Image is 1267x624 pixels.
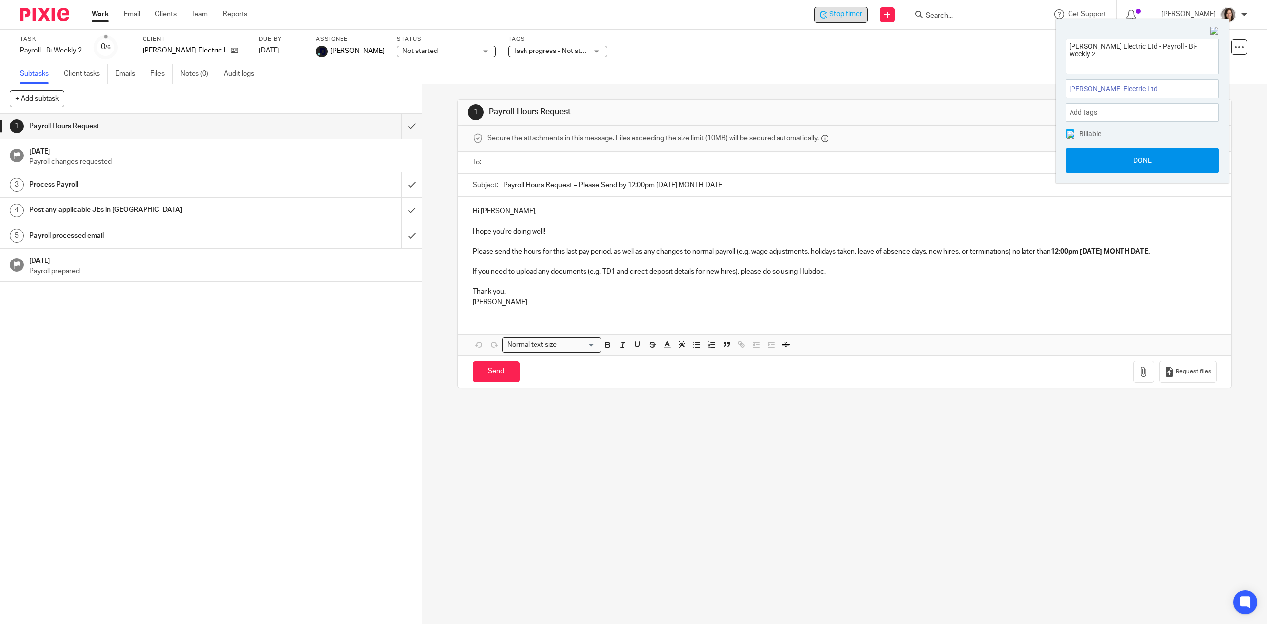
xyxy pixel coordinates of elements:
[29,119,271,134] h1: Payroll Hours Request
[155,9,177,19] a: Clients
[20,46,82,55] div: Payroll - Bi-Weekly 2
[1051,248,1150,255] strong: 12:00pm [DATE] MONTH DATE.
[10,229,24,243] div: 5
[10,90,64,107] button: + Add subtask
[473,180,498,190] label: Subject:
[473,267,1216,277] p: If you need to upload any documents (e.g. TD1 and direct deposit details for new hires), please d...
[505,340,559,350] span: Normal text size
[814,7,868,23] div: TG Schulz Electric Ltd - Payroll - Bi-Weekly 2
[487,133,819,143] span: Secure the attachments in this message. Files exceeding the size limit (10MB) will be secured aut...
[473,207,1216,216] p: Hi [PERSON_NAME],
[473,157,484,167] label: To:
[560,340,595,350] input: Search for option
[1159,361,1217,383] button: Request files
[10,204,24,217] div: 4
[473,297,1216,307] p: [PERSON_NAME]
[925,12,1014,21] input: Search
[1066,79,1219,98] div: Project: TG Schulz Electric Ltd
[29,254,412,266] h1: [DATE]
[1066,39,1218,71] textarea: [PERSON_NAME] Electric Ltd - Payroll - Bi-Weekly 2
[1079,130,1101,137] span: Billable
[143,46,226,55] p: [PERSON_NAME] Electric Ltd
[29,228,271,243] h1: Payroll processed email
[1070,105,1102,120] span: Add tags
[1068,11,1106,18] span: Get Support
[259,47,280,54] span: [DATE]
[92,9,109,19] a: Work
[316,35,385,43] label: Assignee
[330,46,385,56] span: [PERSON_NAME]
[1220,7,1236,23] img: Danielle%20photo.jpg
[473,227,1216,237] p: I hope you're doing well!
[1066,148,1219,173] button: Done
[64,64,108,84] a: Client tasks
[143,35,246,43] label: Client
[223,9,247,19] a: Reports
[829,9,862,20] span: Stop timer
[502,337,601,353] div: Search for option
[29,144,412,156] h1: [DATE]
[508,35,607,43] label: Tags
[473,287,1216,297] p: Thank you.
[105,45,111,50] small: /6
[514,48,608,54] span: Task progress - Not started + 1
[101,41,111,52] div: 0
[1210,27,1219,36] img: Close
[115,64,143,84] a: Emails
[1069,84,1194,94] span: [PERSON_NAME] Electric Ltd
[150,64,173,84] a: Files
[402,48,438,54] span: Not started
[29,266,412,276] p: Payroll prepared
[29,157,412,167] p: Payroll changes requested
[468,104,484,120] div: 1
[180,64,216,84] a: Notes (0)
[259,35,303,43] label: Due by
[316,46,328,57] img: deximal_460x460_FB_Twitter.png
[397,35,496,43] label: Status
[10,119,24,133] div: 1
[1067,131,1074,139] img: checked.png
[473,247,1216,257] p: Please send the hours for this last pay period, as well as any changes to normal payroll (e.g. wa...
[20,35,82,43] label: Task
[20,8,69,21] img: Pixie
[10,178,24,192] div: 3
[1176,368,1211,376] span: Request files
[29,177,271,192] h1: Process Payroll
[473,361,520,382] input: Send
[192,9,208,19] a: Team
[224,64,262,84] a: Audit logs
[1161,9,1216,19] p: [PERSON_NAME]
[29,203,271,217] h1: Post any applicable JEs in [GEOGRAPHIC_DATA]
[489,107,866,117] h1: Payroll Hours Request
[20,64,56,84] a: Subtasks
[124,9,140,19] a: Email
